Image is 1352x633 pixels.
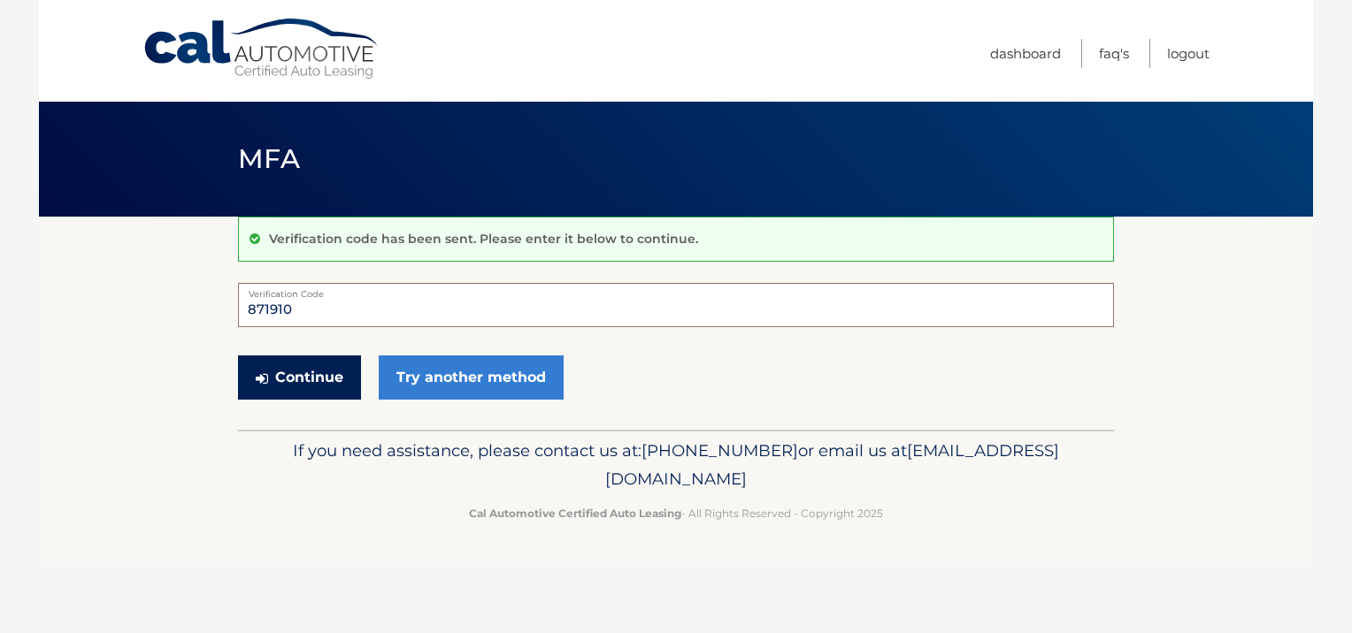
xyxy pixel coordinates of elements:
strong: Cal Automotive Certified Auto Leasing [469,507,681,520]
a: FAQ's [1099,39,1129,68]
p: If you need assistance, please contact us at: or email us at [250,437,1102,493]
span: [PHONE_NUMBER] [641,440,798,461]
label: Verification Code [238,283,1114,297]
a: Dashboard [990,39,1061,68]
a: Cal Automotive [142,18,381,80]
span: MFA [238,142,300,175]
a: Logout [1167,39,1210,68]
input: Verification Code [238,283,1114,327]
a: Try another method [379,355,564,400]
p: - All Rights Reserved - Copyright 2025 [250,504,1102,522]
p: Verification code has been sent. Please enter it below to continue. [269,231,698,247]
span: [EMAIL_ADDRESS][DOMAIN_NAME] [605,440,1059,489]
button: Continue [238,355,361,400]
